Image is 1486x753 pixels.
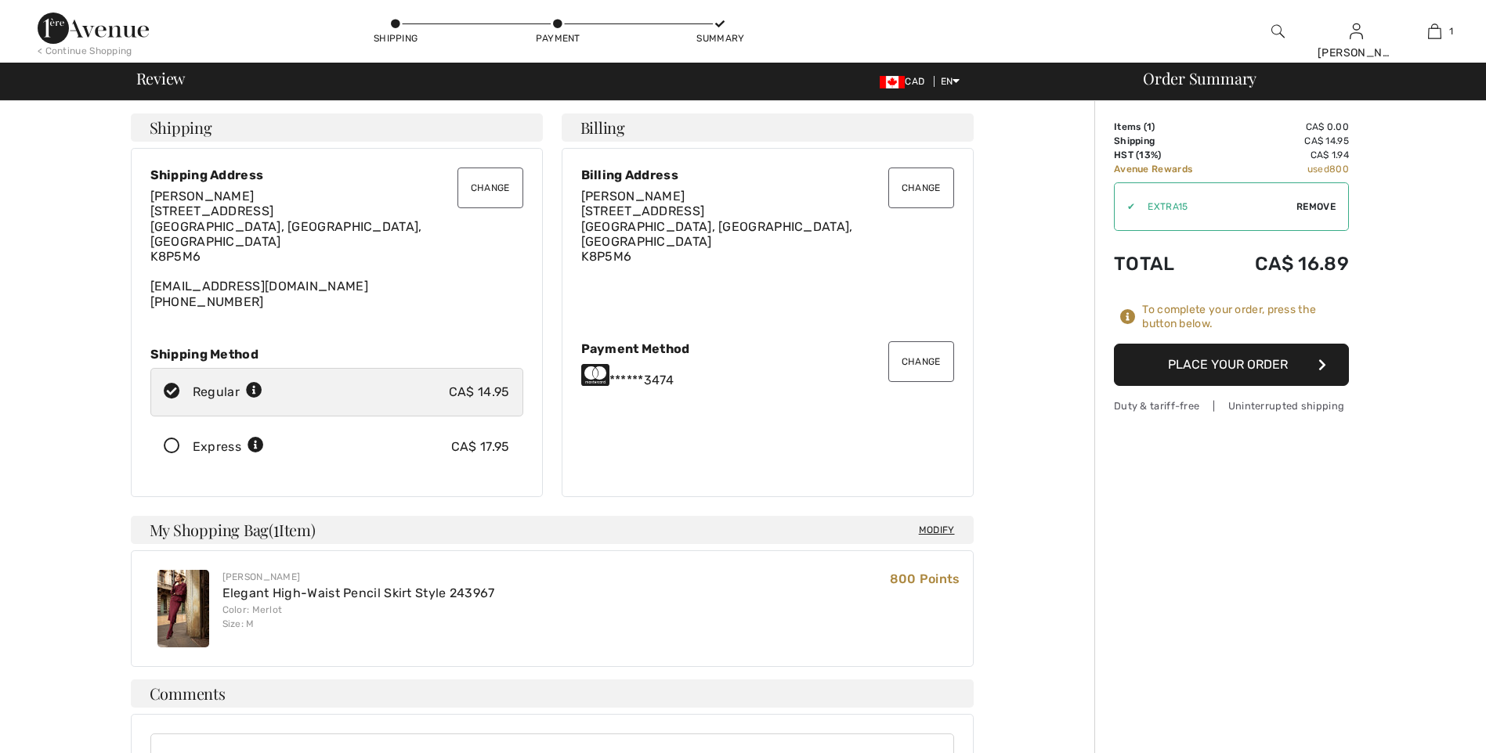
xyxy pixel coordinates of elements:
div: Shipping Address [150,168,523,182]
td: Total [1114,237,1221,290]
td: Items ( ) [1114,120,1221,134]
div: [PERSON_NAME] [1318,45,1394,61]
span: ( Item) [269,519,315,540]
span: 1 [1449,24,1453,38]
td: CA$ 16.89 [1221,237,1349,290]
span: Review [136,70,186,86]
td: CA$ 0.00 [1221,120,1349,134]
div: Payment [534,31,581,45]
div: Regular [193,383,262,402]
div: Color: Merlot Size: M [222,603,495,631]
div: < Continue Shopping [38,44,132,58]
a: Elegant High-Waist Pencil Skirt Style 243967 [222,585,495,600]
button: Place Your Order [1114,344,1349,386]
div: [EMAIL_ADDRESS][DOMAIN_NAME] [PHONE_NUMBER] [150,189,523,309]
span: Shipping [150,120,212,135]
div: Order Summary [1124,70,1477,86]
a: 1 [1396,22,1473,41]
span: 800 Points [890,571,960,586]
span: [STREET_ADDRESS] [GEOGRAPHIC_DATA], [GEOGRAPHIC_DATA], [GEOGRAPHIC_DATA] K8P5M6 [150,204,422,264]
span: [PERSON_NAME] [150,189,255,204]
button: Change [457,168,523,208]
td: Shipping [1114,134,1221,148]
span: 1 [273,518,279,539]
div: ✔ [1115,200,1135,214]
span: Remove [1296,200,1336,214]
img: Elegant High-Waist Pencil Skirt Style 243967 [157,570,209,647]
div: Express [193,438,264,456]
span: 1 [1147,121,1152,132]
div: Duty & tariff-free | Uninterrupted shipping [1114,398,1349,413]
td: CA$ 14.95 [1221,134,1349,148]
input: Promo code [1135,183,1296,230]
img: 1ère Avenue [38,13,149,44]
td: used [1221,162,1349,176]
div: To complete your order, press the button below. [1142,303,1349,331]
a: Sign In [1350,23,1363,38]
td: HST (13%) [1114,148,1221,162]
span: Billing [580,120,625,135]
div: CA$ 14.95 [449,383,510,402]
img: search the website [1271,22,1285,41]
div: Payment Method [581,341,954,356]
span: CAD [880,76,931,87]
div: [PERSON_NAME] [222,570,495,584]
td: Avenue Rewards [1114,162,1221,176]
div: Summary [696,31,743,45]
h4: Comments [131,679,974,708]
div: CA$ 17.95 [451,438,510,456]
span: EN [941,76,960,87]
h4: My Shopping Bag [131,516,974,544]
span: [PERSON_NAME] [581,189,685,204]
img: My Info [1350,22,1363,41]
button: Change [888,168,954,208]
img: Canadian Dollar [880,76,905,88]
div: Billing Address [581,168,954,182]
span: Modify [919,522,955,538]
div: Shipping Method [150,347,523,362]
img: My Bag [1428,22,1441,41]
button: Change [888,341,954,382]
div: Shipping [372,31,419,45]
span: 800 [1329,164,1349,175]
span: [STREET_ADDRESS] [GEOGRAPHIC_DATA], [GEOGRAPHIC_DATA], [GEOGRAPHIC_DATA] K8P5M6 [581,204,853,264]
td: CA$ 1.94 [1221,148,1349,162]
